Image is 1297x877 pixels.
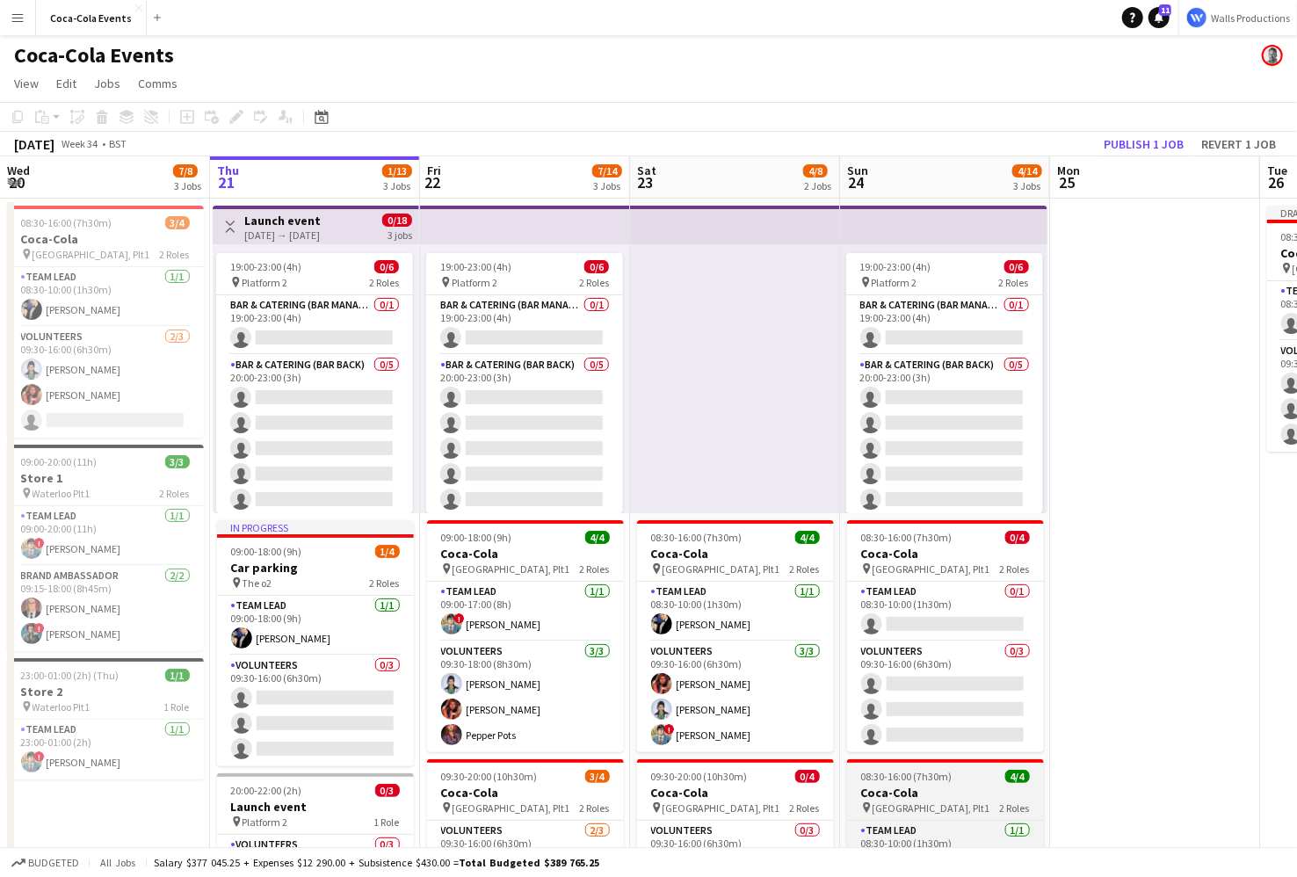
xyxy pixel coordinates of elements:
span: Fri [427,163,441,178]
div: Salary $377 045.25 + Expenses $12 290.00 + Subsistence $430.00 = [154,856,599,869]
span: Edit [56,76,76,91]
h3: Coca-Cola [637,785,834,801]
app-card-role: Volunteers3/309:30-16:00 (6h30m)[PERSON_NAME][PERSON_NAME]![PERSON_NAME] [637,641,834,752]
h3: Coca-Cola [427,546,624,562]
span: Platform 2 [243,815,288,829]
app-job-card: 08:30-16:00 (7h30m)3/4Coca-Cola [GEOGRAPHIC_DATA], Plt12 RolesTeam Lead1/108:30-10:00 (1h30m)[PER... [7,206,204,438]
app-card-role: Volunteers0/309:30-16:00 (6h30m) [847,641,1044,752]
span: Total Budgeted $389 765.25 [459,856,599,869]
a: View [7,72,46,95]
h3: Car parking [217,560,414,576]
app-card-role: Bar & Catering (Bar Manager)0/119:00-23:00 (4h) [426,295,623,355]
span: 3/4 [165,216,190,229]
app-card-role: Bar & Catering (Bar Back)0/520:00-23:00 (3h) [216,355,413,517]
span: 09:00-18:00 (9h) [441,531,512,544]
span: Budgeted [28,857,79,869]
span: 2 Roles [160,487,190,500]
span: Jobs [94,76,120,91]
span: 08:30-16:00 (7h30m) [861,531,953,544]
span: 0/4 [795,770,820,783]
span: Waterloo Plt1 [33,700,91,714]
span: ! [34,623,45,634]
span: 20:00-22:00 (2h) [231,784,302,797]
div: 3 Jobs [174,179,201,192]
h3: Coca-Cola [427,785,624,801]
span: Sun [847,163,868,178]
span: 4/4 [1005,770,1030,783]
app-card-role: Bar & Catering (Bar Manager)0/119:00-23:00 (4h) [216,295,413,355]
div: In progress [217,520,414,534]
span: 08:30-16:00 (7h30m) [21,216,112,229]
app-job-card: 09:00-20:00 (11h)3/3Store 1 Waterloo Plt12 RolesTeam Lead1/109:00-20:00 (11h)![PERSON_NAME]Brand ... [7,445,204,651]
span: 1 Role [374,815,400,829]
span: 25 [1054,172,1080,192]
span: View [14,76,39,91]
span: Platform 2 [242,276,287,289]
button: Publish 1 job [1097,133,1191,156]
app-card-role: Team Lead1/109:00-18:00 (9h)[PERSON_NAME] [217,596,414,656]
span: 7/8 [173,164,198,178]
span: [GEOGRAPHIC_DATA], Plt1 [873,801,990,815]
div: BST [109,137,127,150]
span: 1/1 [165,669,190,682]
span: 19:00-23:00 (4h) [440,260,511,273]
div: 3 Jobs [1013,179,1041,192]
h3: Launch event [244,213,321,228]
app-job-card: 09:00-18:00 (9h)4/4Coca-Cola [GEOGRAPHIC_DATA], Plt12 RolesTeam Lead1/109:00-17:00 (8h)![PERSON_N... [427,520,624,752]
span: 1/4 [375,545,400,558]
div: 3 Jobs [593,179,621,192]
app-job-card: 08:30-16:00 (7h30m)4/4Coca-Cola [GEOGRAPHIC_DATA], Plt12 RolesTeam Lead1/108:30-10:00 (1h30m)[PER... [637,520,834,752]
span: Platform 2 [872,276,917,289]
span: 2 Roles [160,248,190,261]
app-card-role: Volunteers0/309:30-16:00 (6h30m) [217,656,414,766]
app-job-card: 19:00-23:00 (4h)0/6 Platform 22 RolesBar & Catering (Bar Manager)0/119:00-23:00 (4h) Bar & Cateri... [216,253,413,513]
app-card-role: Team Lead1/123:00-01:00 (2h)![PERSON_NAME] [7,720,204,779]
span: 19:00-23:00 (4h) [860,260,931,273]
span: 1/13 [382,164,412,178]
h3: Store 2 [7,684,204,699]
button: Budgeted [9,853,82,873]
span: 11 [1159,4,1171,16]
app-card-role: Volunteers3/309:30-18:00 (8h30m)[PERSON_NAME][PERSON_NAME]Pepper Pots [427,641,624,752]
a: Comms [131,72,185,95]
span: 0/6 [374,260,399,273]
span: 09:00-18:00 (9h) [231,545,302,558]
div: 3 jobs [388,227,412,242]
app-job-card: 23:00-01:00 (2h) (Thu)1/1Store 2 Waterloo Plt11 RoleTeam Lead1/123:00-01:00 (2h)![PERSON_NAME] [7,658,204,779]
span: Sat [637,163,656,178]
span: Comms [138,76,178,91]
span: 4/4 [585,531,610,544]
span: 21 [214,172,239,192]
div: [DATE] → [DATE] [244,228,321,242]
app-job-card: In progress09:00-18:00 (9h)1/4Car parking The o22 RolesTeam Lead1/109:00-18:00 (9h)[PERSON_NAME]V... [217,520,414,766]
span: 22 [424,172,441,192]
span: Waterloo Plt1 [33,487,91,500]
app-user-avatar: Mark Walls [1262,45,1283,66]
span: 2 Roles [580,801,610,815]
app-card-role: Team Lead0/108:30-10:00 (1h30m) [847,582,1044,641]
app-card-role: Team Lead1/109:00-17:00 (8h)![PERSON_NAME] [427,582,624,641]
app-card-role: Volunteers2/309:30-16:00 (6h30m)[PERSON_NAME][PERSON_NAME] [7,327,204,438]
h3: Coca-Cola [847,546,1044,562]
span: 24 [844,172,868,192]
span: 4/4 [795,531,820,544]
span: Week 34 [58,137,102,150]
h3: Coca-Cola [847,785,1044,801]
app-card-role: Team Lead1/109:00-20:00 (11h)![PERSON_NAME] [7,506,204,566]
span: All jobs [97,856,139,869]
a: Jobs [87,72,127,95]
div: [DATE] [14,135,54,153]
span: 1 Role [164,700,190,714]
div: 19:00-23:00 (4h)0/6 Platform 22 RolesBar & Catering (Bar Manager)0/119:00-23:00 (4h) Bar & Cateri... [846,253,1043,513]
span: 08:30-16:00 (7h30m) [651,531,743,544]
span: 2 Roles [1000,801,1030,815]
span: 3/3 [165,455,190,468]
span: 4/8 [803,164,828,178]
h1: Coca-Cola Events [14,42,174,69]
h3: Launch event [217,799,414,815]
